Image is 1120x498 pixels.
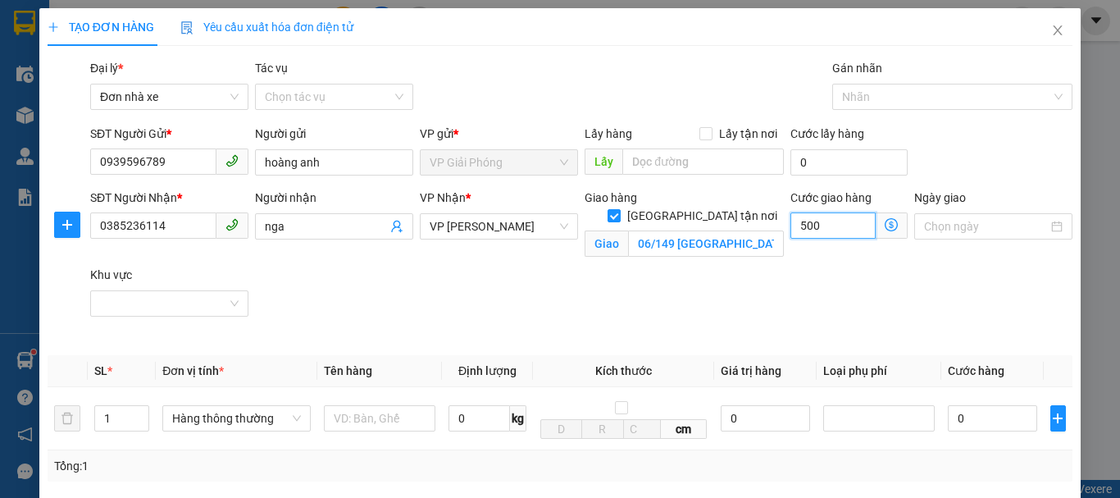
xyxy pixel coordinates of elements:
[90,62,123,75] span: Đại lý
[628,231,784,257] input: Giao tận nơi
[885,218,898,231] span: dollar-circle
[924,217,1048,235] input: Ngày giao
[817,355,941,387] th: Loại phụ phí
[1051,24,1064,37] span: close
[585,148,622,175] span: Lấy
[1051,412,1065,425] span: plus
[1035,8,1081,54] button: Close
[621,207,784,225] span: [GEOGRAPHIC_DATA] tận nơi
[90,266,248,284] div: Khu vực
[721,364,781,377] span: Giá trị hàng
[48,21,154,34] span: TẠO ĐƠN HÀNG
[90,125,248,143] div: SĐT Người Gửi
[255,62,288,75] label: Tác vụ
[914,191,966,204] label: Ngày giao
[790,212,876,239] input: Cước giao hàng
[390,220,403,233] span: user-add
[430,150,568,175] span: VP Giải Phóng
[581,419,623,439] input: R
[324,364,372,377] span: Tên hàng
[324,405,435,432] input: VD: Bàn, Ghế
[1050,405,1066,432] button: plus
[595,364,652,377] span: Kích thước
[54,405,80,432] button: delete
[948,364,1004,377] span: Cước hàng
[420,125,578,143] div: VP gửi
[585,191,637,204] span: Giao hàng
[661,419,708,439] span: cm
[94,364,107,377] span: SL
[790,191,872,204] label: Cước giao hàng
[585,127,632,140] span: Lấy hàng
[255,189,413,207] div: Người nhận
[54,212,80,238] button: plus
[790,149,908,176] input: Cước lấy hàng
[180,21,193,34] img: icon
[420,191,466,204] span: VP Nhận
[180,21,353,34] span: Yêu cầu xuất hóa đơn điện tử
[721,405,810,432] input: 0
[225,154,239,167] span: phone
[255,125,413,143] div: Người gửi
[55,218,80,231] span: plus
[713,125,784,143] span: Lấy tận nơi
[832,62,882,75] label: Gán nhãn
[48,21,59,33] span: plus
[172,406,301,431] span: Hàng thông thường
[100,85,239,109] span: Đơn nhà xe
[510,405,526,432] span: kg
[585,231,628,257] span: Giao
[225,218,239,231] span: phone
[458,364,517,377] span: Định lượng
[90,189,248,207] div: SĐT Người Nhận
[623,419,661,439] input: C
[790,127,864,140] label: Cước lấy hàng
[162,364,224,377] span: Đơn vị tính
[540,419,582,439] input: D
[54,457,434,475] div: Tổng: 1
[622,148,784,175] input: Dọc đường
[430,214,568,239] span: VP LÊ HỒNG PHONG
